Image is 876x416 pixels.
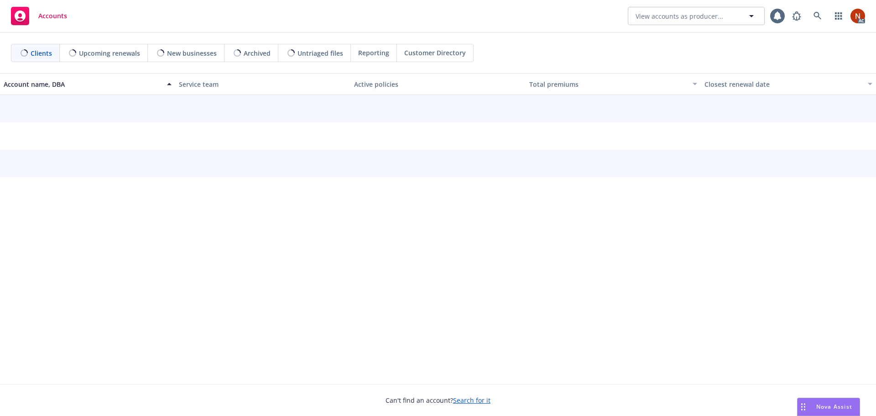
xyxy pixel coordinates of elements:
span: Accounts [38,12,67,20]
div: Total premiums [529,79,687,89]
span: Can't find an account? [386,395,490,405]
span: New businesses [167,48,217,58]
button: Closest renewal date [701,73,876,95]
a: Search [808,7,827,25]
div: Service team [179,79,347,89]
div: Closest renewal date [704,79,862,89]
button: Nova Assist [797,398,860,416]
span: Nova Assist [816,403,852,411]
a: Accounts [7,3,71,29]
button: Total premiums [526,73,701,95]
a: Search for it [453,396,490,405]
img: photo [850,9,865,23]
span: View accounts as producer... [636,11,723,21]
button: View accounts as producer... [628,7,765,25]
span: Untriaged files [297,48,343,58]
span: Clients [31,48,52,58]
span: Reporting [358,48,389,58]
button: Active policies [350,73,526,95]
div: Active policies [354,79,522,89]
div: Account name, DBA [4,79,162,89]
a: Report a Bug [787,7,806,25]
a: Switch app [829,7,848,25]
span: Upcoming renewals [79,48,140,58]
div: Drag to move [798,398,809,416]
span: Customer Directory [404,48,466,58]
span: Archived [244,48,271,58]
button: Service team [175,73,350,95]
